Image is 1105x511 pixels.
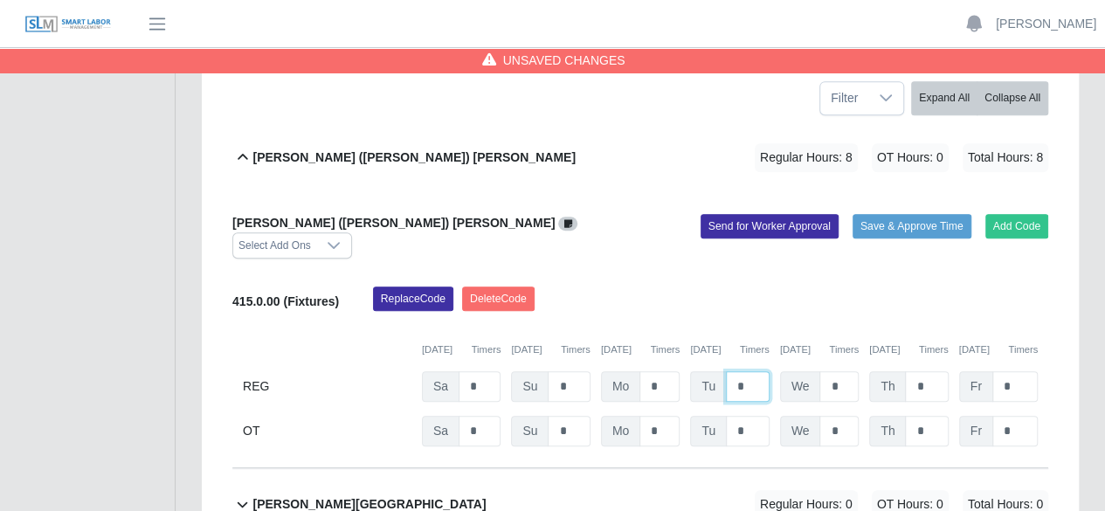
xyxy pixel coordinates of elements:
[996,15,1096,33] a: [PERSON_NAME]
[820,82,868,114] span: Filter
[959,416,993,446] span: Fr
[511,342,590,357] div: [DATE]
[243,371,411,402] div: REG
[959,342,1038,357] div: [DATE]
[911,81,977,115] button: Expand All
[701,214,839,238] button: Send for Worker Approval
[422,342,501,357] div: [DATE]
[601,416,640,446] span: Mo
[252,148,575,167] b: [PERSON_NAME] ([PERSON_NAME]) [PERSON_NAME]
[233,233,316,258] div: Select Add Ons
[780,416,821,446] span: We
[373,287,453,311] button: ReplaceCode
[650,342,680,357] button: Timers
[1008,342,1038,357] button: Timers
[232,122,1048,193] button: [PERSON_NAME] ([PERSON_NAME]) [PERSON_NAME] Regular Hours: 8 OT Hours: 0 Total Hours: 8
[422,371,459,402] span: Sa
[869,371,906,402] span: Th
[503,52,625,69] span: Unsaved Changes
[853,214,971,238] button: Save & Approve Time
[243,416,411,446] div: OT
[869,342,948,357] div: [DATE]
[977,81,1048,115] button: Collapse All
[511,371,549,402] span: Su
[24,15,112,34] img: SLM Logo
[780,371,821,402] span: We
[740,342,770,357] button: Timers
[601,342,680,357] div: [DATE]
[601,371,640,402] span: Mo
[829,342,859,357] button: Timers
[959,371,993,402] span: Fr
[872,143,949,172] span: OT Hours: 0
[232,216,555,230] b: [PERSON_NAME] ([PERSON_NAME]) [PERSON_NAME]
[511,416,549,446] span: Su
[690,342,769,357] div: [DATE]
[561,342,590,357] button: Timers
[911,81,1048,115] div: bulk actions
[462,287,535,311] button: DeleteCode
[985,214,1049,238] button: Add Code
[558,216,577,230] a: View/Edit Notes
[690,416,727,446] span: Tu
[422,416,459,446] span: Sa
[919,342,949,357] button: Timers
[869,416,906,446] span: Th
[690,371,727,402] span: Tu
[963,143,1048,172] span: Total Hours: 8
[755,143,858,172] span: Regular Hours: 8
[232,294,339,308] b: 415.0.00 (Fixtures)
[472,342,501,357] button: Timers
[780,342,859,357] div: [DATE]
